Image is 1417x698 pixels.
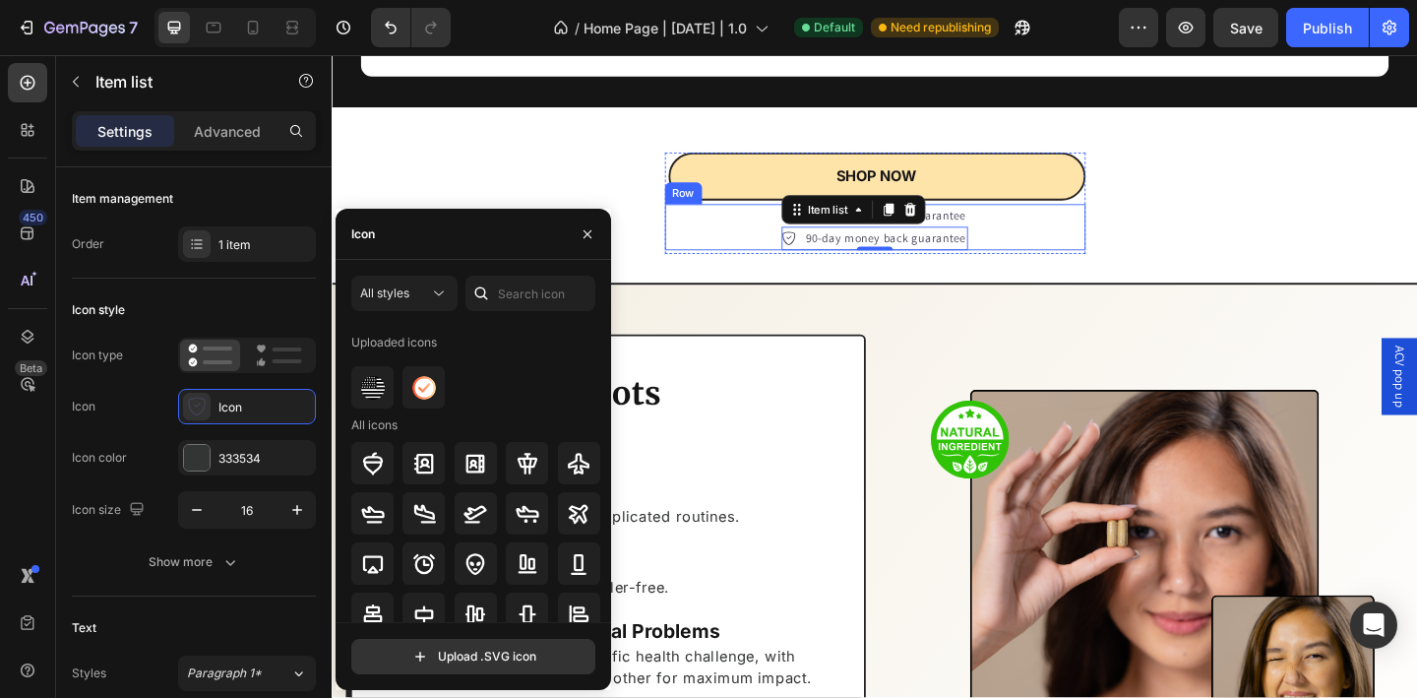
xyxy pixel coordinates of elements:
div: Icon [72,398,95,415]
span: All styles [360,286,409,300]
span: Save [1230,20,1263,36]
div: Icon type [72,347,123,364]
strong: Fast & Easy [69,462,185,486]
div: Publish [1303,18,1352,38]
strong: SHOP NOW [549,122,637,142]
p: 90-day money back guarantee [516,190,690,210]
p: 7 [129,16,138,39]
span: / [575,18,580,38]
div: Rich Text Editor. Editing area: main [513,187,693,213]
iframe: Design area [332,55,1417,698]
span: Paragraph 1* [187,665,262,682]
input: Search icon [465,276,595,311]
button: Save [1213,8,1278,47]
button: All styles [351,276,458,311]
strong: Clean & Natural [69,538,226,562]
button: Publish [1286,8,1369,47]
div: Open Intercom Messenger [1350,602,1397,649]
button: 7 [8,8,147,47]
div: Item list [514,159,565,177]
p: Just , no complicated routines. [69,491,531,513]
span: ACV pop up [1151,316,1171,384]
span: Need republishing [891,19,991,36]
div: Row [366,142,399,159]
div: Upload .SVG icon [410,647,536,666]
div: Beta [15,360,47,376]
p: Organic, vegan, non-GMO, filler-free. [69,568,531,590]
div: Undo/Redo [371,8,451,47]
div: 450 [19,210,47,225]
div: Icon style [72,301,125,319]
div: Item management [72,190,173,208]
h2: The Super Roots Difference [77,346,524,439]
div: Icon color [72,449,127,467]
strong: Targeted Blends For Real Problems [69,614,422,639]
p: Advanced [194,121,261,142]
div: Uploaded icons [351,327,437,358]
div: Text [72,619,96,637]
div: Show more [149,552,240,572]
span: Home Page | [DATE] | 1.0 [584,18,747,38]
p: Item list [95,70,263,94]
div: 333534 [218,450,311,468]
p: Every formula targets a specific health challenge, with ingredients that amplify each other for m... [69,644,531,688]
div: Order [72,235,104,253]
button: Upload .SVG icon [351,639,595,674]
div: Icon [218,399,311,416]
span: Default [814,19,855,36]
div: Icon [351,225,375,243]
div: All icons [351,416,398,434]
div: Styles [72,665,106,682]
button: Show more [72,544,316,580]
p: Settings [97,121,153,142]
div: Icon size [72,497,149,524]
button: Paragraph 1* [178,656,316,691]
strong: 2 capsules daily [101,492,234,512]
a: SHOP NOW [366,106,820,159]
div: 1 item [218,236,311,254]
